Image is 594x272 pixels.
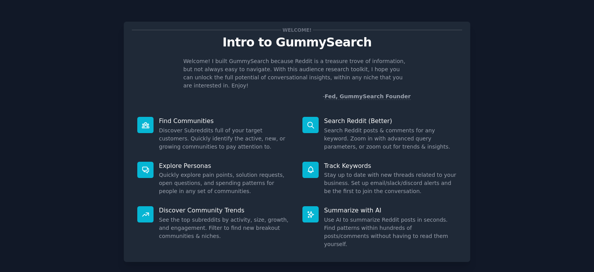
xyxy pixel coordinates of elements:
[159,127,292,151] dd: Discover Subreddits full of your target customers. Quickly identify the active, new, or growing c...
[159,117,292,125] p: Find Communities
[324,206,457,214] p: Summarize with AI
[281,26,313,34] span: Welcome!
[159,216,292,240] dd: See the top subreddits by activity, size, growth, and engagement. Filter to find new breakout com...
[324,127,457,151] dd: Search Reddit posts & comments for any keyword. Zoom in with advanced query parameters, or zoom o...
[159,162,292,170] p: Explore Personas
[324,93,411,100] a: Fed, GummySearch Founder
[324,216,457,248] dd: Use AI to summarize Reddit posts in seconds. Find patterns within hundreds of posts/comments with...
[132,36,462,49] p: Intro to GummySearch
[159,206,292,214] p: Discover Community Trends
[183,57,411,90] p: Welcome! I built GummySearch because Reddit is a treasure trove of information, but not always ea...
[324,117,457,125] p: Search Reddit (Better)
[323,92,411,101] div: -
[324,171,457,195] dd: Stay up to date with new threads related to your business. Set up email/slack/discord alerts and ...
[324,162,457,170] p: Track Keywords
[159,171,292,195] dd: Quickly explore pain points, solution requests, open questions, and spending patterns for people ...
